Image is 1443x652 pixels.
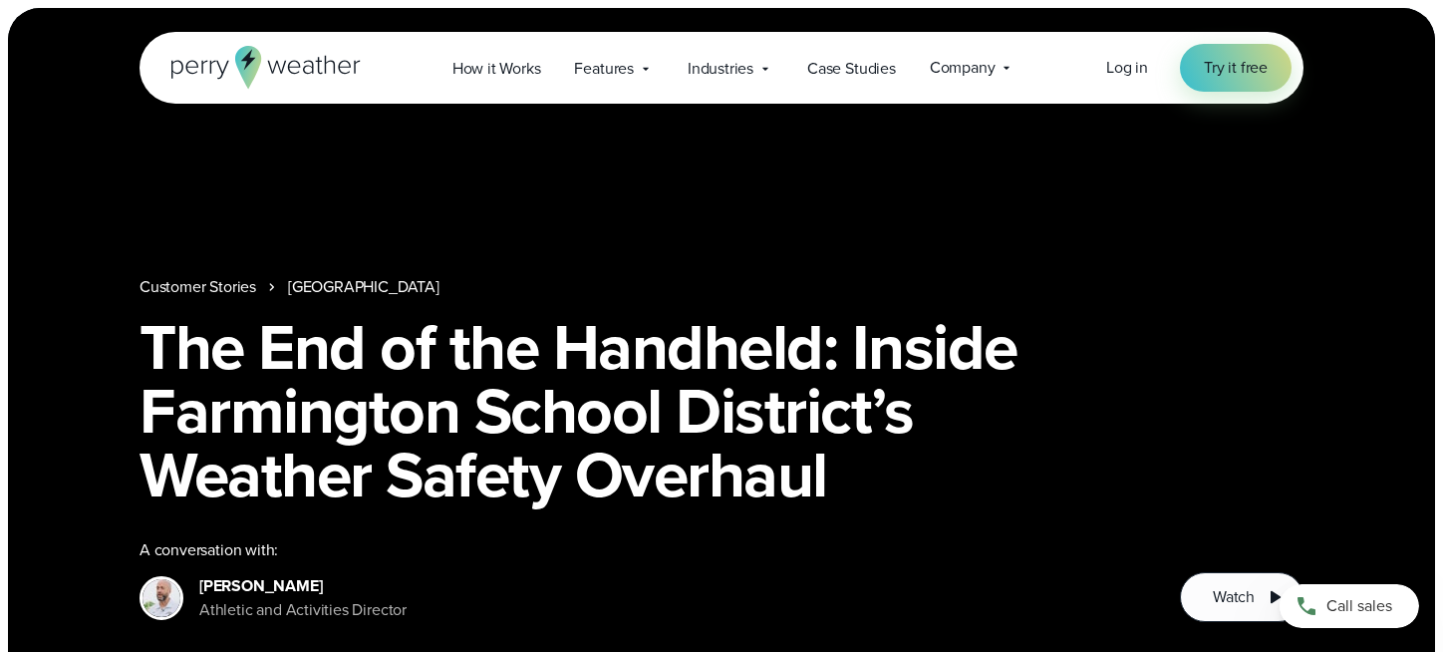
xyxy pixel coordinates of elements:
a: Try it free [1180,44,1292,92]
div: A conversation with: [140,538,1148,562]
img: Chad Mills, Farmington ISD [143,579,180,617]
span: Try it free [1204,56,1268,80]
a: [GEOGRAPHIC_DATA] [288,275,439,299]
a: How it Works [435,48,558,89]
nav: Breadcrumb [140,275,1303,299]
span: Case Studies [807,57,896,81]
a: Log in [1106,56,1148,80]
a: Case Studies [790,48,913,89]
div: [PERSON_NAME] [199,574,407,598]
span: Watch [1213,585,1255,609]
button: Watch [1180,572,1303,622]
span: Company [930,56,996,80]
span: How it Works [452,57,541,81]
a: Customer Stories [140,275,256,299]
h1: The End of the Handheld: Inside Farmington School District’s Weather Safety Overhaul [140,315,1303,506]
span: Features [574,57,633,81]
a: Call sales [1280,584,1419,628]
div: Athletic and Activities Director [199,598,407,622]
span: Log in [1106,56,1148,79]
span: Call sales [1326,594,1392,618]
span: Industries [688,57,753,81]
